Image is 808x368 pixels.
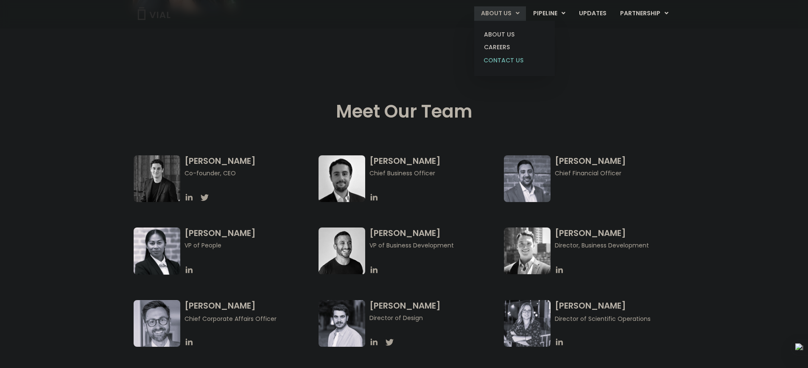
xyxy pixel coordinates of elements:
img: Headshot of smiling man named Samir [504,155,551,202]
img: Headshot of smiling woman named Sarah [504,300,551,347]
span: Chief Corporate Affairs Officer [185,315,277,323]
a: PARTNERSHIPMenu Toggle [613,6,675,21]
img: A black and white photo of a man in a suit attending a Summit. [134,155,180,202]
span: Chief Financial Officer [555,169,685,178]
span: Co-founder, CEO [185,169,315,178]
h3: [PERSON_NAME] [185,155,315,178]
img: Catie [134,228,180,275]
img: A black and white photo of a man smiling. [319,228,365,274]
a: PIPELINEMenu Toggle [526,6,572,21]
span: Director of Design [369,313,500,323]
img: Headshot of smiling man named Albert [319,300,365,347]
span: Director, Business Development [555,241,685,250]
h2: Meet Our Team [336,101,472,122]
h3: [PERSON_NAME] [185,300,315,323]
a: ABOUT USMenu Toggle [474,6,526,21]
img: Vial Logo [137,7,171,20]
h3: [PERSON_NAME] [369,300,500,323]
a: CONTACT US [477,54,551,67]
h3: [PERSON_NAME] [555,300,685,323]
a: UPDATES [572,6,613,21]
span: Chief Business Officer [369,169,500,178]
span: VP of People [185,241,315,250]
img: A black and white photo of a smiling man in a suit at ARVO 2023. [504,228,551,274]
h3: [PERSON_NAME] [555,155,685,178]
span: Director of Scientific Operations [555,315,651,323]
h3: [PERSON_NAME] [555,228,685,250]
a: CAREERS [477,41,551,54]
h3: [PERSON_NAME] [185,228,315,262]
h3: [PERSON_NAME] [369,228,500,250]
a: ABOUT US [477,28,551,41]
img: A black and white photo of a man in a suit holding a vial. [319,155,365,202]
h3: [PERSON_NAME] [369,155,500,178]
span: VP of Business Development [369,241,500,250]
img: Paolo-M [134,300,180,347]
